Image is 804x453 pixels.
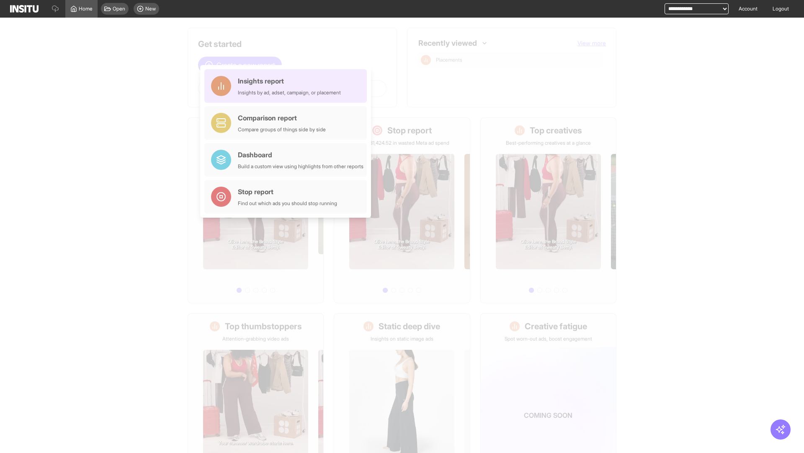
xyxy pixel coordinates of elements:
[238,126,326,133] div: Compare groups of things side by side
[238,150,363,160] div: Dashboard
[238,163,363,170] div: Build a custom view using highlights from other reports
[145,5,156,12] span: New
[238,76,341,86] div: Insights report
[79,5,93,12] span: Home
[10,5,39,13] img: Logo
[238,89,341,96] div: Insights by ad, adset, campaign, or placement
[238,113,326,123] div: Comparison report
[238,200,337,207] div: Find out which ads you should stop running
[113,5,125,12] span: Open
[238,187,337,197] div: Stop report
